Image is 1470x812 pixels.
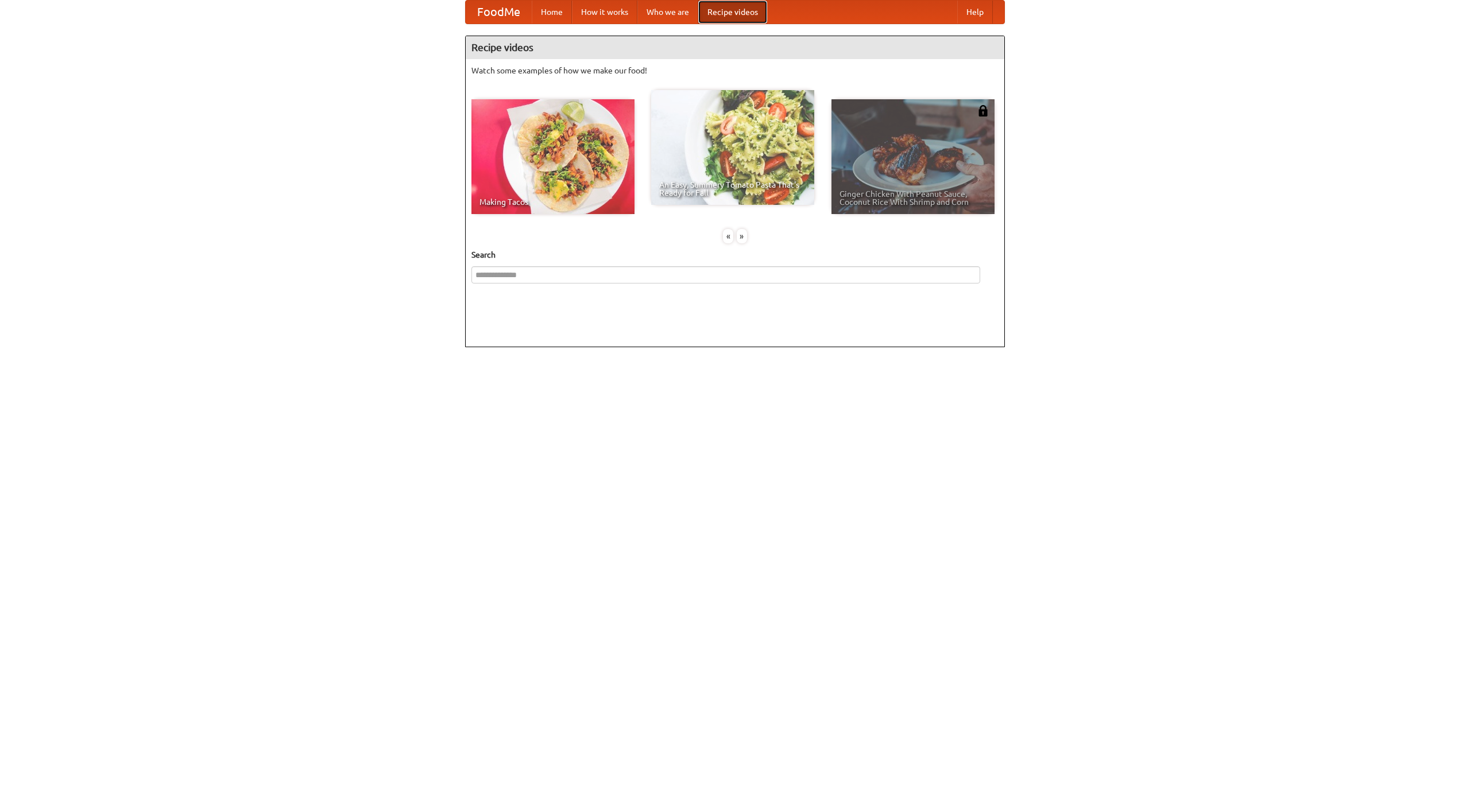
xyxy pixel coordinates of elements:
h4: Recipe videos [466,36,1004,59]
a: Help [957,1,993,24]
a: Recipe videos [698,1,767,24]
p: Watch some examples of how we make our food! [471,65,999,76]
h5: Search [471,249,999,261]
div: » [737,229,747,243]
a: Who we are [637,1,698,24]
img: 483408.png [977,105,989,116]
a: Making Tacos [471,99,635,214]
a: An Easy, Summery Tomato Pasta That's Ready for Fall [651,90,814,205]
div: « [723,229,733,243]
span: An Easy, Summery Tomato Pasta That's Ready for Fall [659,181,806,197]
a: Home [532,1,572,24]
a: How it works [572,1,637,24]
span: Making Tacos [479,198,626,206]
a: FoodMe [466,1,532,24]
